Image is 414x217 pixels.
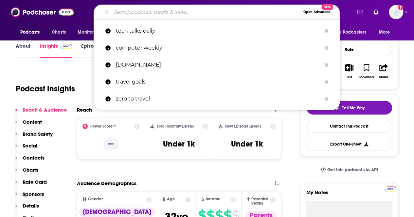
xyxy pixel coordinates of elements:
[315,162,383,178] a: Get this podcast via API
[306,138,392,150] button: Export One-Sheet
[389,5,403,19] img: User Profile
[379,75,388,79] div: Share
[15,167,38,179] button: Charts
[116,90,321,107] p: zero to travel
[251,197,269,206] span: Parental Status
[94,73,340,90] a: travel goals
[23,119,42,125] p: Content
[389,5,403,19] button: Show profile menu
[81,43,112,58] a: Episodes90
[90,124,116,129] h2: Power Score™
[15,107,67,119] button: Reach & Audience
[15,179,47,191] button: Rate Card
[94,39,340,56] a: computer weekly
[15,191,44,203] button: Sponsors
[20,28,40,37] span: Podcasts
[112,7,300,17] input: Search podcasts, credits, & more...
[116,56,321,73] p: techpros.io
[341,60,358,83] button: List
[47,26,70,39] a: Charts
[15,155,45,167] button: Contacts
[23,143,37,149] p: Social
[306,101,392,115] button: tell me why sparkleTell Me Why
[116,39,321,56] p: computer weekly
[23,155,45,161] p: Contacts
[15,131,53,143] button: Brand Safety
[23,179,47,185] p: Rate Card
[52,28,66,37] span: Charts
[94,56,340,73] a: [DOMAIN_NAME]
[321,4,333,10] span: New
[23,203,39,209] p: Details
[88,197,103,201] span: Gender
[385,185,396,192] a: Pro website
[157,124,194,129] h2: Total Monthly Listens
[347,75,352,79] div: List
[306,120,392,132] a: Contact This Podcast
[385,186,396,192] img: Podchaser Pro
[342,105,365,111] span: Tell Me Why
[389,5,403,19] span: Logged in as AllisonLondonOffice1999
[327,167,378,173] span: Get this podcast via API
[379,28,390,37] span: More
[231,139,263,149] h3: Under 1k
[23,167,38,173] p: Charts
[15,143,37,155] button: Social
[103,137,119,150] p: --
[300,8,333,16] button: Open AdvancedNew
[167,197,175,201] span: Age
[16,43,30,58] a: About
[15,203,39,215] button: Details
[16,26,48,39] button: open menu
[61,44,72,49] img: Podchaser Pro
[375,60,392,83] button: Share
[116,23,321,39] p: tech talks daily
[331,26,376,39] button: open menu
[371,7,381,18] a: Show notifications dropdown
[23,107,67,113] p: Reach & Audience
[205,197,220,201] span: Income
[163,139,195,149] h3: Under 1k
[94,23,340,39] a: tech talks daily
[335,28,366,37] span: For Podcasters
[77,107,92,113] h2: Reach
[306,43,392,56] div: Rate
[359,75,374,79] div: Bookmark
[94,5,340,20] div: Search podcasts, credits, & more...
[16,84,75,94] h1: Podcast Insights
[306,189,392,201] label: My Notes
[11,6,74,18] img: Podchaser - Follow, Share and Rate Podcasts
[77,180,136,186] h2: Audience Demographics
[225,124,261,129] h2: New Episode Listens
[358,60,375,83] button: Bookmark
[116,73,321,90] p: travel goals
[40,43,72,58] a: InsightsPodchaser Pro
[398,5,403,10] svg: Add a profile image
[23,191,44,197] p: Sponsors
[374,26,398,39] button: open menu
[73,26,109,39] button: open menu
[94,90,340,107] a: zero to travel
[79,208,155,217] div: [DEMOGRAPHIC_DATA]
[303,10,331,14] span: Open Advanced
[78,28,101,37] span: Monitoring
[23,131,53,137] p: Brand Safety
[15,119,42,131] button: Content
[354,7,366,18] a: Show notifications dropdown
